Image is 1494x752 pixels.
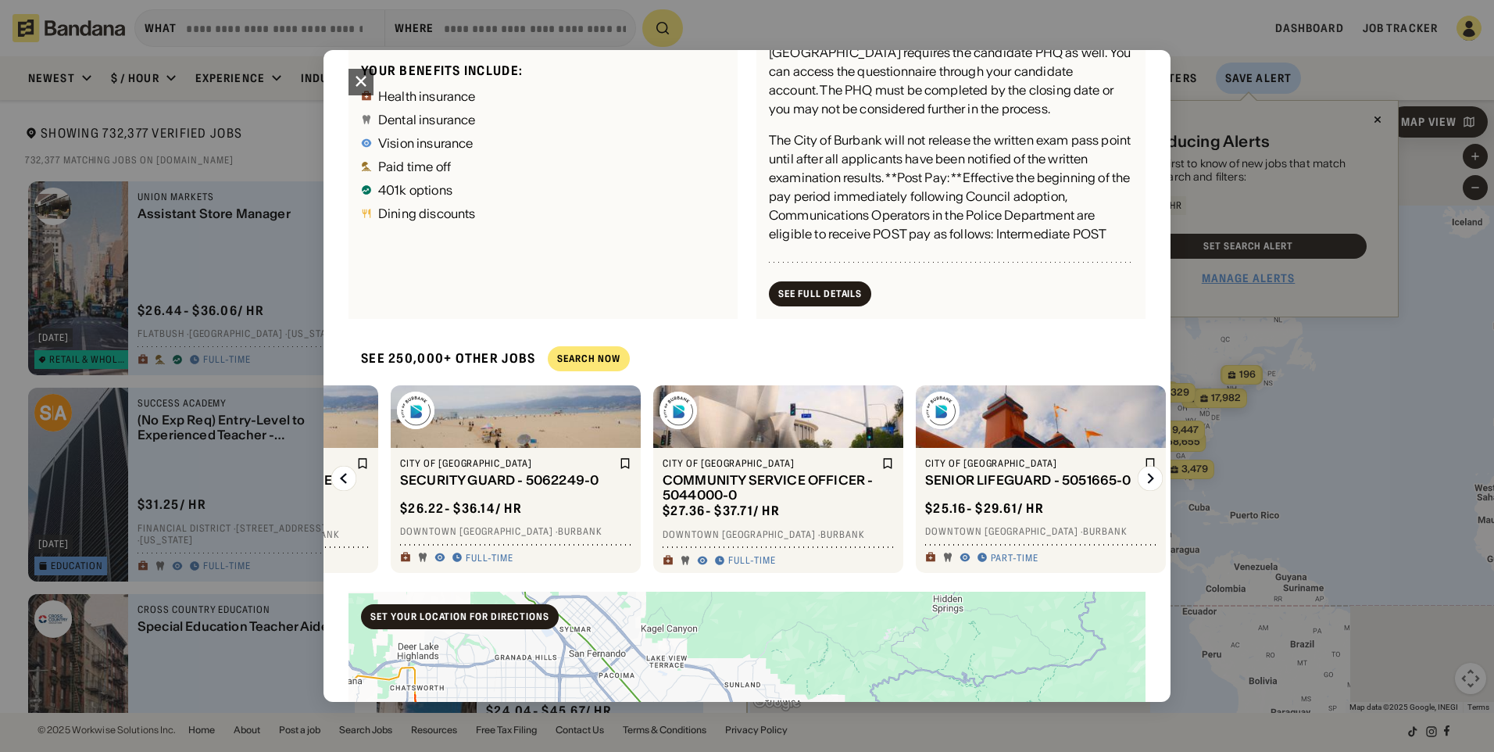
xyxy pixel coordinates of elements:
[400,525,631,538] div: Downtown [GEOGRAPHIC_DATA] · Burbank
[728,554,776,567] div: Full-time
[557,354,620,363] div: Search Now
[778,289,862,299] div: See Full Details
[991,552,1038,564] div: Part-time
[1138,466,1163,491] img: Right Arrow
[370,612,549,621] div: Set your location for directions
[925,525,1156,538] div: Downtown [GEOGRAPHIC_DATA] · Burbank
[400,473,616,488] div: SECURITY GUARD - 5062249-0
[378,90,476,102] div: Health insurance
[361,63,725,79] div: Your benefits include:
[400,500,522,517] div: $ 26.22 - $36.14 / hr
[659,392,697,429] img: City of Burbank logo
[397,392,434,429] img: City of Burbank logo
[925,500,1044,517] div: $ 25.16 - $29.61 / hr
[663,457,878,470] div: City of [GEOGRAPHIC_DATA]
[378,160,451,173] div: Paid time off
[769,131,1133,431] div: The City of Burbank will not release the written exam pass point until after all applicants have ...
[378,207,476,220] div: Dining discounts
[922,392,960,429] img: City of Burbank logo
[663,528,894,541] div: Downtown [GEOGRAPHIC_DATA] · Burbank
[466,552,513,564] div: Full-time
[925,473,1141,488] div: SENIOR LIFEGUARD - 5051665-0
[663,503,780,519] div: $ 27.36 - $37.71 / hr
[400,457,616,470] div: City of [GEOGRAPHIC_DATA]
[378,184,452,196] div: 401k options
[331,466,356,491] img: Left Arrow
[925,457,1141,470] div: City of [GEOGRAPHIC_DATA]
[348,338,535,379] div: See 250,000+ other jobs
[378,113,476,126] div: Dental insurance
[378,137,474,149] div: Vision insurance
[663,473,878,503] div: COMMUNITY SERVICE OFFICER - 5044000-0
